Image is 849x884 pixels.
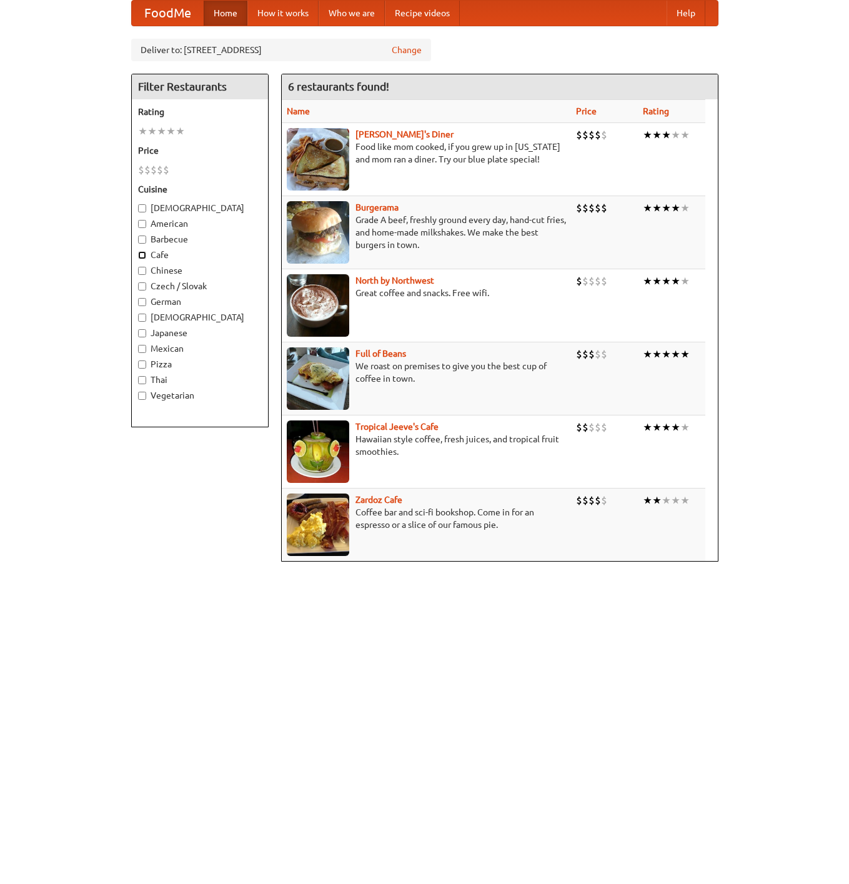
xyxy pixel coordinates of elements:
[138,392,146,400] input: Vegetarian
[355,276,434,286] a: North by Northwest
[355,349,406,359] a: Full of Beans
[582,494,588,507] li: $
[138,314,146,322] input: [DEMOGRAPHIC_DATA]
[601,274,607,288] li: $
[680,420,690,434] li: ★
[643,494,652,507] li: ★
[671,201,680,215] li: ★
[138,249,262,261] label: Cafe
[643,347,652,361] li: ★
[662,274,671,288] li: ★
[138,251,146,259] input: Cafe
[287,106,310,116] a: Name
[671,347,680,361] li: ★
[132,74,268,99] h4: Filter Restaurants
[144,163,151,177] li: $
[601,201,607,215] li: $
[652,274,662,288] li: ★
[643,201,652,215] li: ★
[643,128,652,142] li: ★
[601,494,607,507] li: $
[138,183,262,196] h5: Cuisine
[288,81,389,92] ng-pluralize: 6 restaurants found!
[355,202,399,212] a: Burgerama
[680,494,690,507] li: ★
[138,329,146,337] input: Japanese
[582,420,588,434] li: $
[582,128,588,142] li: $
[588,494,595,507] li: $
[671,128,680,142] li: ★
[166,124,176,138] li: ★
[601,347,607,361] li: $
[680,274,690,288] li: ★
[287,420,349,483] img: jeeves.jpg
[131,39,431,61] div: Deliver to: [STREET_ADDRESS]
[680,347,690,361] li: ★
[138,295,262,308] label: German
[576,201,582,215] li: $
[680,201,690,215] li: ★
[588,128,595,142] li: $
[287,494,349,556] img: zardoz.jpg
[662,420,671,434] li: ★
[671,274,680,288] li: ★
[151,163,157,177] li: $
[652,201,662,215] li: ★
[138,342,262,355] label: Mexican
[138,282,146,291] input: Czech / Slovak
[138,345,146,353] input: Mexican
[138,233,262,246] label: Barbecue
[287,201,349,264] img: burgerama.jpg
[132,1,204,26] a: FoodMe
[138,376,146,384] input: Thai
[595,494,601,507] li: $
[138,360,146,369] input: Pizza
[138,202,262,214] label: [DEMOGRAPHIC_DATA]
[138,220,146,228] input: American
[287,287,566,299] p: Great coffee and snacks. Free wifi.
[138,236,146,244] input: Barbecue
[287,360,566,385] p: We roast on premises to give you the best cup of coffee in town.
[355,129,454,139] b: [PERSON_NAME]'s Diner
[247,1,319,26] a: How it works
[652,420,662,434] li: ★
[355,422,439,432] a: Tropical Jeeve's Cafe
[671,494,680,507] li: ★
[287,433,566,458] p: Hawaiian style coffee, fresh juices, and tropical fruit smoothies.
[667,1,705,26] a: Help
[595,128,601,142] li: $
[138,204,146,212] input: [DEMOGRAPHIC_DATA]
[588,347,595,361] li: $
[652,347,662,361] li: ★
[138,327,262,339] label: Japanese
[652,494,662,507] li: ★
[157,124,166,138] li: ★
[595,347,601,361] li: $
[319,1,385,26] a: Who we are
[138,358,262,370] label: Pizza
[576,274,582,288] li: $
[385,1,460,26] a: Recipe videos
[392,44,422,56] a: Change
[138,374,262,386] label: Thai
[662,494,671,507] li: ★
[287,128,349,191] img: sallys.jpg
[662,128,671,142] li: ★
[595,274,601,288] li: $
[582,201,588,215] li: $
[576,128,582,142] li: $
[157,163,163,177] li: $
[147,124,157,138] li: ★
[138,163,144,177] li: $
[176,124,185,138] li: ★
[287,347,349,410] img: beans.jpg
[138,280,262,292] label: Czech / Slovak
[595,420,601,434] li: $
[138,389,262,402] label: Vegetarian
[138,124,147,138] li: ★
[601,128,607,142] li: $
[652,128,662,142] li: ★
